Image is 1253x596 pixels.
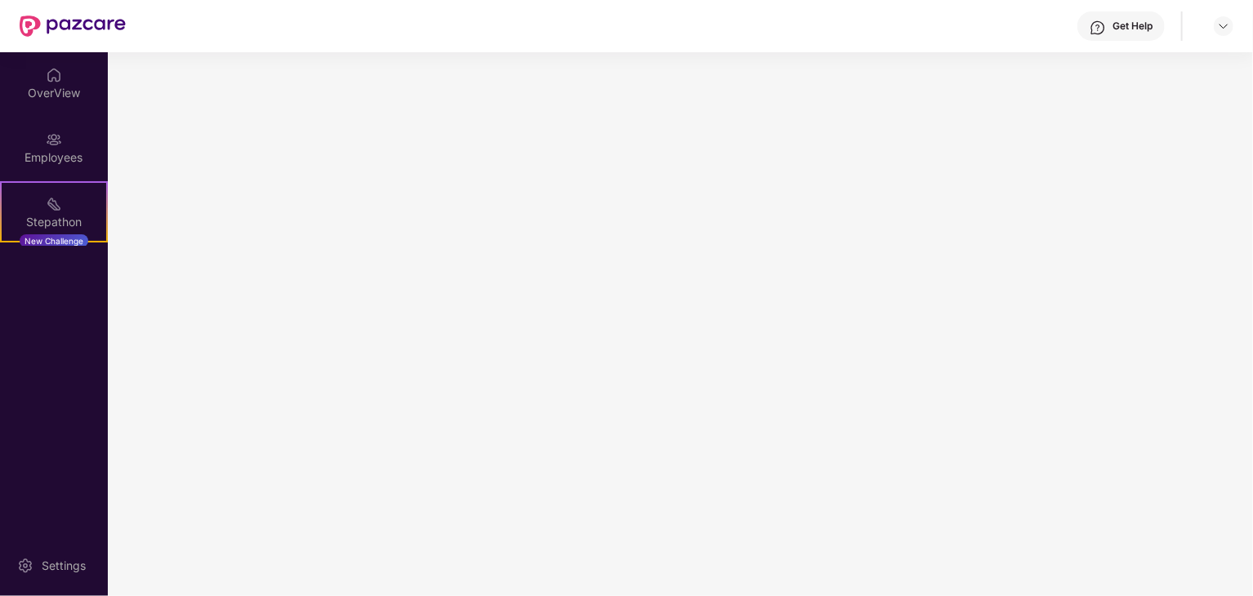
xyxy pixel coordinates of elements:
img: svg+xml;base64,PHN2ZyBpZD0iSG9tZSIgeG1sbnM9Imh0dHA6Ly93d3cudzMub3JnLzIwMDAvc3ZnIiB3aWR0aD0iMjAiIG... [46,67,62,83]
div: Settings [37,558,91,574]
img: svg+xml;base64,PHN2ZyBpZD0iRHJvcGRvd24tMzJ4MzIiIHhtbG5zPSJodHRwOi8vd3d3LnczLm9yZy8yMDAwL3N2ZyIgd2... [1217,20,1230,33]
div: Get Help [1113,20,1153,33]
div: New Challenge [20,234,88,247]
img: svg+xml;base64,PHN2ZyBpZD0iRW1wbG95ZWVzIiB4bWxucz0iaHR0cDovL3d3dy53My5vcmcvMjAwMC9zdmciIHdpZHRoPS... [46,131,62,148]
img: svg+xml;base64,PHN2ZyBpZD0iU2V0dGluZy0yMHgyMCIgeG1sbnM9Imh0dHA6Ly93d3cudzMub3JnLzIwMDAvc3ZnIiB3aW... [17,558,33,574]
img: New Pazcare Logo [20,16,126,37]
img: svg+xml;base64,PHN2ZyB4bWxucz0iaHR0cDovL3d3dy53My5vcmcvMjAwMC9zdmciIHdpZHRoPSIyMSIgaGVpZ2h0PSIyMC... [46,196,62,212]
img: svg+xml;base64,PHN2ZyBpZD0iSGVscC0zMngzMiIgeG1sbnM9Imh0dHA6Ly93d3cudzMub3JnLzIwMDAvc3ZnIiB3aWR0aD... [1090,20,1106,36]
div: Stepathon [2,214,106,230]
